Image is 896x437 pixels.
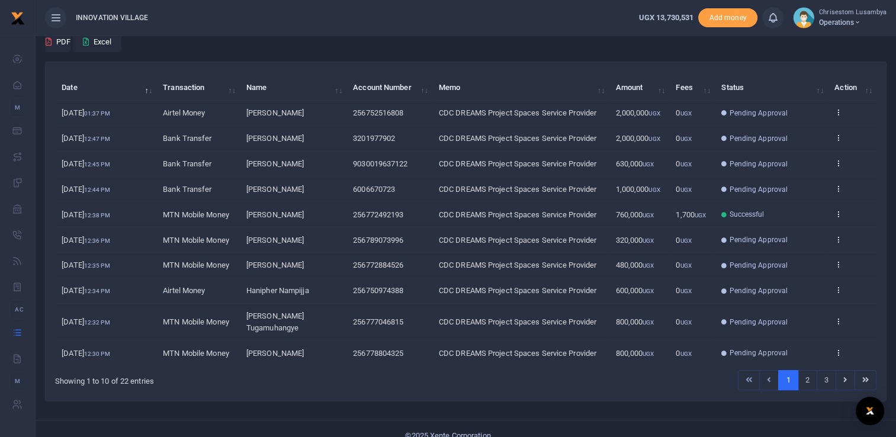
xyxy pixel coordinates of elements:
span: Add money [698,8,757,28]
small: UGX [680,288,691,294]
small: UGX [680,319,691,326]
span: 600,000 [615,286,654,295]
span: [PERSON_NAME] [246,261,304,269]
span: [DATE] [62,286,110,295]
button: PDF [45,32,71,52]
small: UGX [643,161,654,168]
span: 0 [676,317,691,326]
span: 256789073996 [353,236,403,245]
span: Pending Approval [729,108,788,118]
small: Chrisestom Lusambya [819,8,887,18]
span: 3201977902 [353,134,395,143]
li: Toup your wallet [698,8,757,28]
th: Status: activate to sort column ascending [715,75,828,101]
small: UGX [680,351,691,357]
small: UGX [680,237,691,244]
span: [PERSON_NAME] Tugamuhangye [246,311,304,332]
small: UGX [680,187,691,193]
span: 760,000 [615,210,654,219]
span: INNOVATION VILLAGE [71,12,153,23]
th: Action: activate to sort column ascending [828,75,876,101]
span: Pending Approval [729,184,788,195]
span: [DATE] [62,185,110,194]
span: MTN Mobile Money [163,210,229,219]
th: Fees: activate to sort column ascending [669,75,715,101]
a: 2 [798,370,817,390]
span: [PERSON_NAME] [246,210,304,219]
span: 256772884526 [353,261,403,269]
span: 6006670723 [353,185,395,194]
span: MTN Mobile Money [163,236,229,245]
span: 256772492193 [353,210,403,219]
a: 1 [778,370,798,390]
small: 12:47 PM [84,136,110,142]
span: 2,000,000 [615,108,660,117]
span: 0 [676,286,691,295]
span: CDC DREAMS Project Spaces Service Provider [439,159,596,168]
span: 2,000,000 [615,134,660,143]
span: Pending Approval [729,234,788,245]
span: CDC DREAMS Project Spaces Service Provider [439,236,596,245]
span: CDC DREAMS Project Spaces Service Provider [439,286,596,295]
span: 800,000 [615,349,654,358]
span: [DATE] [62,134,110,143]
img: logo-small [11,11,25,25]
small: UGX [643,351,654,357]
div: Open Intercom Messenger [856,397,884,425]
span: 256752516808 [353,108,403,117]
span: Pending Approval [729,133,788,144]
small: UGX [648,136,660,142]
small: 12:38 PM [84,212,110,218]
span: Successful [729,209,764,220]
small: 12:35 PM [84,262,110,269]
span: CDC DREAMS Project Spaces Service Provider [439,261,596,269]
span: Airtel Money [163,108,205,117]
img: profile-user [793,7,814,28]
span: CDC DREAMS Project Spaces Service Provider [439,185,596,194]
span: Hanipher Nampijja [246,286,309,295]
span: [DATE] [62,210,110,219]
span: Bank Transfer [163,185,211,194]
small: 12:32 PM [84,319,110,326]
small: UGX [680,161,691,168]
span: 0 [676,185,691,194]
small: UGX [680,262,691,269]
a: 3 [817,370,836,390]
span: 0 [676,134,691,143]
span: MTN Mobile Money [163,349,229,358]
span: Airtel Money [163,286,205,295]
small: UGX [643,212,654,218]
span: UGX 13,730,531 [639,13,693,22]
span: 256778804325 [353,349,403,358]
th: Account Number: activate to sort column ascending [346,75,432,101]
span: [DATE] [62,159,110,168]
small: UGX [648,187,660,193]
span: 0 [676,108,691,117]
small: 12:45 PM [84,161,110,168]
small: 01:37 PM [84,110,110,117]
small: UGX [643,237,654,244]
span: [DATE] [62,317,110,326]
span: Bank Transfer [163,134,211,143]
li: M [9,371,25,391]
span: Pending Approval [729,317,788,327]
span: [DATE] [62,261,110,269]
span: 0 [676,349,691,358]
span: 320,000 [615,236,654,245]
span: [PERSON_NAME] [246,159,304,168]
span: Pending Approval [729,285,788,296]
span: CDC DREAMS Project Spaces Service Provider [439,349,596,358]
span: 256750974388 [353,286,403,295]
small: 12:44 PM [84,187,110,193]
a: Add money [698,12,757,21]
span: 0 [676,236,691,245]
button: Excel [73,32,121,52]
span: CDC DREAMS Project Spaces Service Provider [439,108,596,117]
th: Date: activate to sort column descending [55,75,156,101]
small: UGX [680,110,691,117]
span: Pending Approval [729,260,788,271]
th: Amount: activate to sort column ascending [609,75,669,101]
small: UGX [680,136,691,142]
span: 0 [676,261,691,269]
span: [DATE] [62,108,110,117]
